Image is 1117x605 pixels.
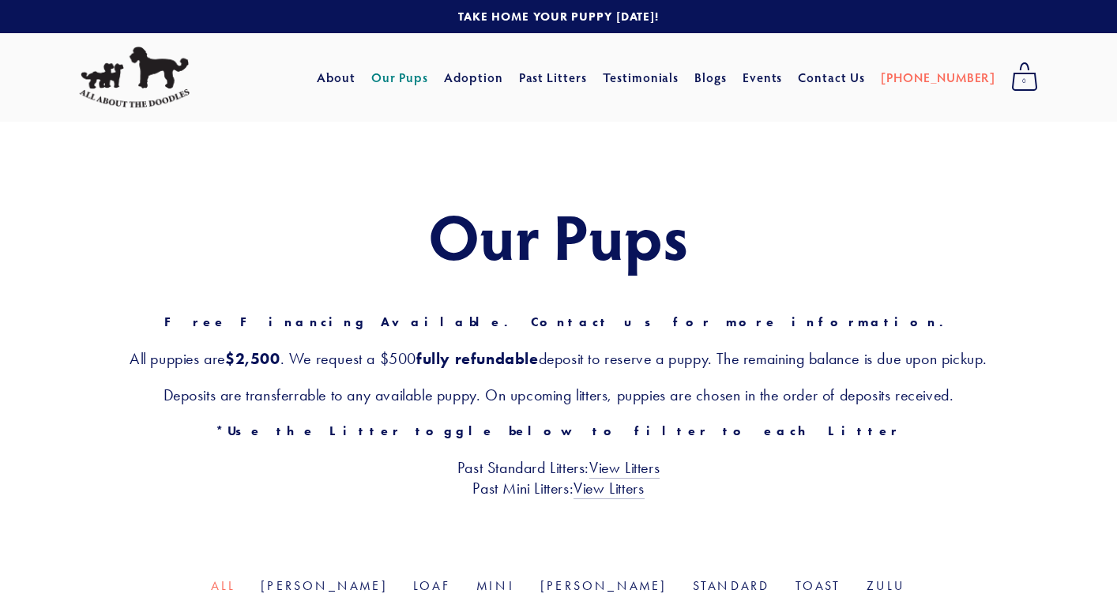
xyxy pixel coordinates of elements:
[164,314,953,329] strong: Free Financing Available. Contact us for more information.
[317,63,355,92] a: About
[1011,71,1038,92] span: 0
[371,63,429,92] a: Our Pups
[261,578,388,593] a: [PERSON_NAME]
[79,457,1038,498] h3: Past Standard Litters: Past Mini Litters:
[795,578,841,593] a: Toast
[693,578,770,593] a: Standard
[444,63,503,92] a: Adoption
[476,578,515,593] a: Mini
[519,69,588,85] a: Past Litters
[79,201,1038,270] h1: Our Pups
[79,348,1038,369] h3: All puppies are . We request a $500 deposit to reserve a puppy. The remaining balance is due upon...
[694,63,727,92] a: Blogs
[79,47,190,108] img: All About The Doodles
[867,578,906,593] a: Zulu
[225,349,280,368] strong: $2,500
[798,63,865,92] a: Contact Us
[881,63,995,92] a: [PHONE_NUMBER]
[211,578,235,593] a: All
[79,385,1038,405] h3: Deposits are transferrable to any available puppy. On upcoming litters, puppies are chosen in the...
[540,578,668,593] a: [PERSON_NAME]
[743,63,783,92] a: Events
[416,349,539,368] strong: fully refundable
[603,63,679,92] a: Testimonials
[1003,58,1046,97] a: 0 items in cart
[413,578,451,593] a: Loaf
[216,423,901,438] strong: *Use the Litter toggle below to filter to each Litter
[589,458,660,479] a: View Litters
[574,479,644,499] a: View Litters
